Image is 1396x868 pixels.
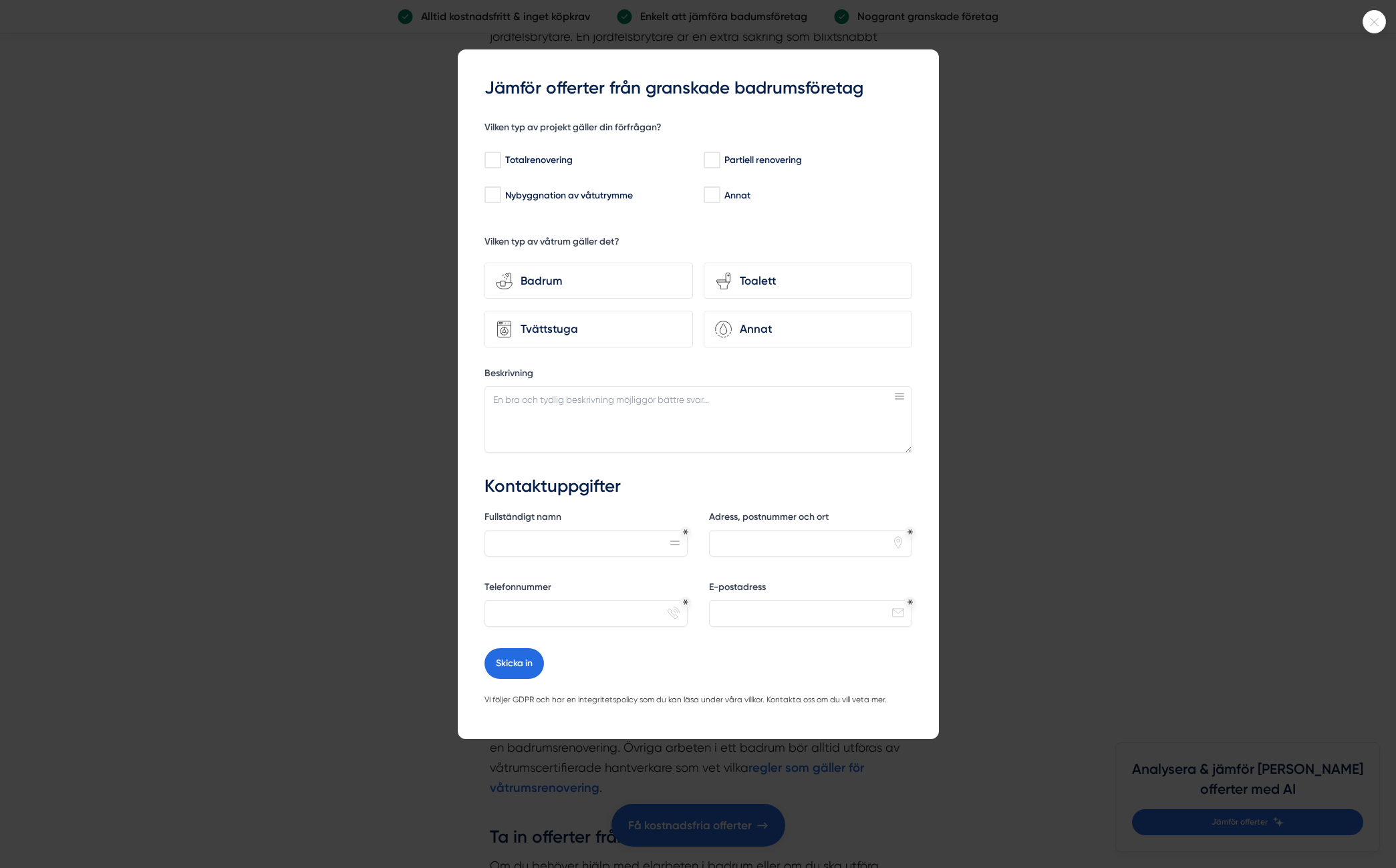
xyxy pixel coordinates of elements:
[484,154,500,167] input: Totalrenovering
[484,235,619,252] h5: Vilken typ av våtrum gäller det?
[704,188,719,202] input: Annat
[484,76,912,100] h3: Jämför offerter från granskade badrumsföretag
[484,474,912,498] h3: Kontaktuppgifter
[484,367,912,384] label: Beskrivning
[683,529,688,535] div: Obligatoriskt
[908,599,913,605] div: Obligatoriskt
[908,529,913,535] div: Obligatoriskt
[683,599,688,605] div: Obligatoriskt
[484,694,912,707] p: Vi följer GDPR och har en integritetspolicy som du kan läsa under våra villkor. Kontakta oss om d...
[484,511,688,527] label: Fullständigt namn
[484,581,688,597] label: Telefonnummer
[704,154,719,167] input: Partiell renovering
[484,121,662,138] h5: Vilken typ av projekt gäller din förfrågan?
[709,581,912,597] label: E-postadress
[484,648,544,679] button: Skicka in
[484,188,500,202] input: Nybyggnation av våtutrymme
[709,511,912,527] label: Adress, postnummer och ort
